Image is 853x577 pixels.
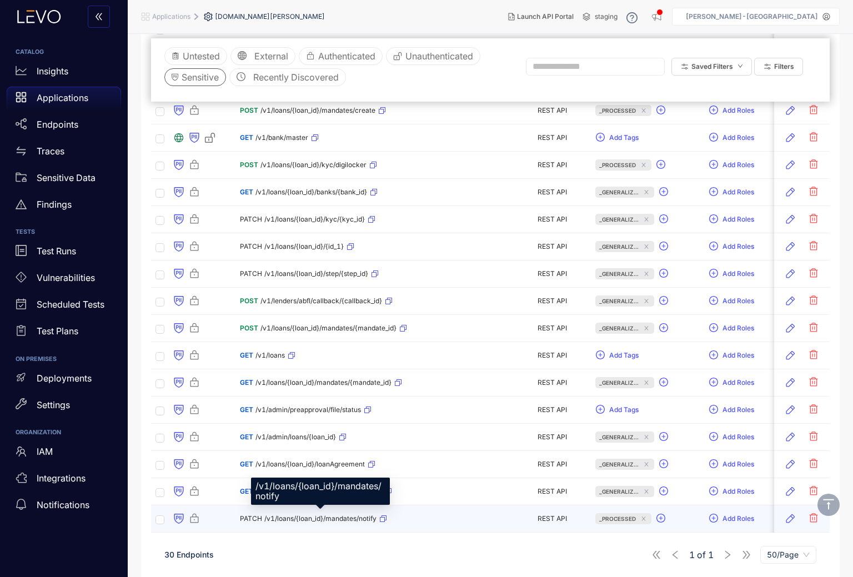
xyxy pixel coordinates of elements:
[260,107,375,114] span: /v1/loans/{loan_id}/mandates/create
[518,134,586,142] div: REST API
[264,215,365,223] span: /v1/loans/{loan_id}/kyc/{kyc_id}
[260,297,382,305] span: /v1/lenders/abfl/callback/{callback_id}
[255,188,367,196] span: /v1/loans/{loan_id}/banks/{bank_id}
[16,429,112,436] h6: ORGANIZATION
[7,140,121,167] a: Traces
[88,6,110,28] button: double-left
[238,51,247,61] span: global
[709,374,755,392] button: plus-circleAdd Roles
[7,494,121,520] a: Notifications
[499,8,583,26] button: Launch API Portal
[37,119,78,129] p: Endpoints
[659,210,673,228] button: plus-circle
[240,134,253,142] span: GET
[37,446,53,456] p: IAM
[595,129,639,147] button: plus-circleAdd Tags
[643,271,650,277] span: close
[7,193,121,220] a: Findings
[722,352,754,359] span: Add Roles
[709,401,755,419] button: plus-circleAdd Roles
[204,12,215,21] span: setting
[659,455,673,473] button: plus-circle
[37,273,95,283] p: Vulnerabilities
[643,461,650,467] span: close
[37,326,78,336] p: Test Plans
[240,215,262,223] span: PATCH
[709,428,755,446] button: plus-circleAdd Roles
[609,134,639,142] span: Add Tags
[240,188,253,196] span: GET
[518,243,586,250] div: REST API
[709,187,718,197] span: plus-circle
[709,156,755,174] button: plus-circleAdd Roles
[709,510,755,528] button: plus-circleAdd Roles
[709,405,718,415] span: plus-circle
[643,380,650,385] span: close
[255,433,336,441] span: /v1/admin/loans/{loan_id}
[7,60,121,87] a: Insights
[260,324,397,332] span: /v1/loans/{loan_id}/mandates/{mandate_id}
[659,459,668,469] span: plus-circle
[237,73,245,83] span: clock-circle
[709,483,755,500] button: plus-circleAdd Roles
[709,350,718,360] span: plus-circle
[659,187,668,197] span: plus-circle
[656,514,665,524] span: plus-circle
[37,93,88,103] p: Applications
[656,160,665,170] span: plus-circle
[659,432,668,442] span: plus-circle
[709,514,718,524] span: plus-circle
[689,550,695,560] span: 1
[240,406,253,414] span: GET
[37,66,68,76] p: Insights
[518,107,586,114] div: REST API
[599,268,639,279] span: _generaliz...
[737,64,743,70] span: down
[518,352,586,359] div: REST API
[722,215,754,223] span: Add Roles
[240,107,258,114] span: POST
[659,183,673,201] button: plus-circle
[16,229,112,235] h6: TESTS
[37,400,70,410] p: Settings
[518,515,586,523] div: REST API
[7,113,121,140] a: Endpoints
[518,460,586,468] div: REST API
[37,473,86,483] p: Integrations
[659,378,668,388] span: plus-circle
[518,406,586,414] div: REST API
[659,319,673,337] button: plus-circle
[240,161,258,169] span: POST
[7,167,121,193] a: Sensitive Data
[255,379,392,387] span: /v1/loans/{loan_id}/mandates/{mandate_id}
[37,246,76,256] p: Test Runs
[722,433,754,441] span: Add Roles
[709,183,755,201] button: plus-circleAdd Roles
[260,161,367,169] span: /v1/loans/{loan_id}/kyc/digilocker
[16,199,27,210] span: warning
[643,217,650,222] span: close
[659,296,668,306] span: plus-circle
[709,455,755,473] button: plus-circleAdd Roles
[609,406,639,414] span: Add Tags
[599,295,639,307] span: _generaliz...
[240,297,258,305] span: POST
[709,292,755,310] button: plus-circleAdd Roles
[643,189,650,195] span: close
[722,515,754,523] span: Add Roles
[709,133,718,143] span: plus-circle
[254,51,288,61] span: External
[240,460,253,468] span: GET
[722,134,754,142] span: Add Roles
[709,160,718,170] span: plus-circle
[722,379,754,387] span: Add Roles
[599,513,636,524] span: _processed
[709,214,718,224] span: plus-circle
[767,546,810,563] span: 50/Page
[240,379,253,387] span: GET
[595,401,639,419] button: plus-circleAdd Tags
[671,58,752,76] button: Saved Filtersdown
[164,550,214,559] span: 30 Endpoints
[518,215,586,223] div: REST API
[691,63,733,71] span: Saved Filters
